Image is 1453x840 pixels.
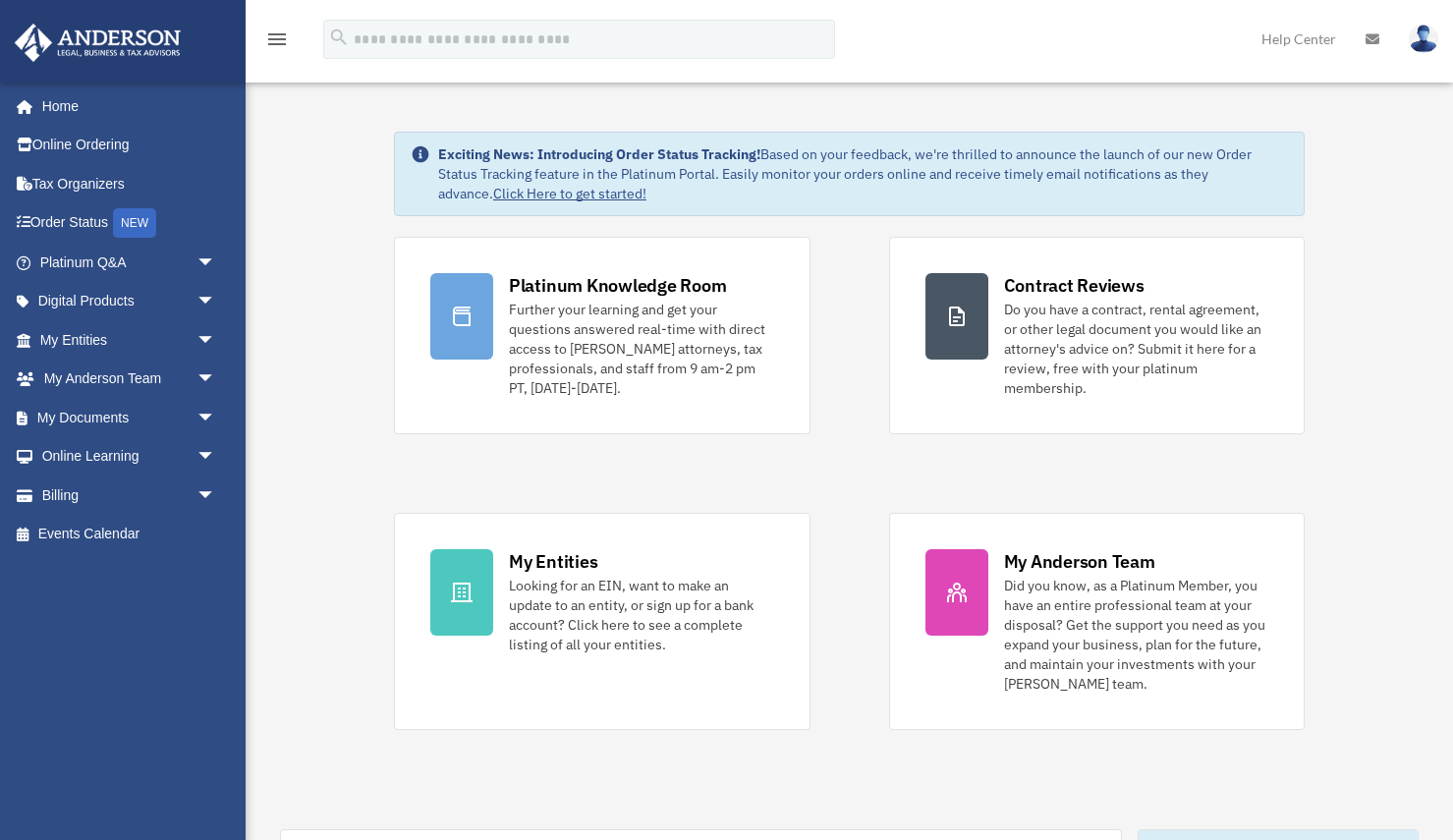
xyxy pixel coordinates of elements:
div: Looking for an EIN, want to make an update to an entity, or sign up for a bank account? Click her... [509,576,774,654]
span: arrow_drop_down [196,360,236,400]
a: My Anderson Teamarrow_drop_down [14,360,246,399]
a: Platinum Knowledge Room Further your learning and get your questions answered real-time with dire... [394,237,810,434]
a: Click Here to get started! [493,185,646,202]
a: My Documentsarrow_drop_down [14,398,246,437]
span: arrow_drop_down [196,437,236,477]
div: Did you know, as a Platinum Member, you have an entire professional team at your disposal? Get th... [1004,576,1269,694]
span: arrow_drop_down [196,282,236,322]
div: Platinum Knowledge Room [509,273,727,298]
div: My Anderson Team [1004,549,1155,574]
div: Further your learning and get your questions answered real-time with direct access to [PERSON_NAM... [509,300,774,398]
img: User Pic [1409,25,1438,53]
a: Digital Productsarrow_drop_down [14,282,246,321]
strong: Exciting News: Introducing Order Status Tracking! [438,145,760,163]
a: Events Calendar [14,515,246,554]
a: Tax Organizers [14,164,246,203]
i: search [328,27,350,48]
div: NEW [113,208,156,238]
a: My Anderson Team Did you know, as a Platinum Member, you have an entire professional team at your... [889,513,1306,730]
div: Do you have a contract, rental agreement, or other legal document you would like an attorney's ad... [1004,300,1269,398]
a: Contract Reviews Do you have a contract, rental agreement, or other legal document you would like... [889,237,1306,434]
a: menu [265,34,289,51]
img: Anderson Advisors Platinum Portal [9,24,187,62]
div: My Entities [509,549,597,574]
a: Online Learningarrow_drop_down [14,437,246,476]
a: Home [14,86,236,126]
a: Platinum Q&Aarrow_drop_down [14,243,246,282]
a: My Entitiesarrow_drop_down [14,320,246,360]
div: Based on your feedback, we're thrilled to announce the launch of our new Order Status Tracking fe... [438,144,1288,203]
a: Billingarrow_drop_down [14,476,246,515]
i: menu [265,28,289,51]
a: Order StatusNEW [14,203,246,244]
span: arrow_drop_down [196,243,236,283]
a: Online Ordering [14,126,246,165]
span: arrow_drop_down [196,476,236,516]
span: arrow_drop_down [196,320,236,361]
div: Contract Reviews [1004,273,1145,298]
span: arrow_drop_down [196,398,236,438]
a: My Entities Looking for an EIN, want to make an update to an entity, or sign up for a bank accoun... [394,513,810,730]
